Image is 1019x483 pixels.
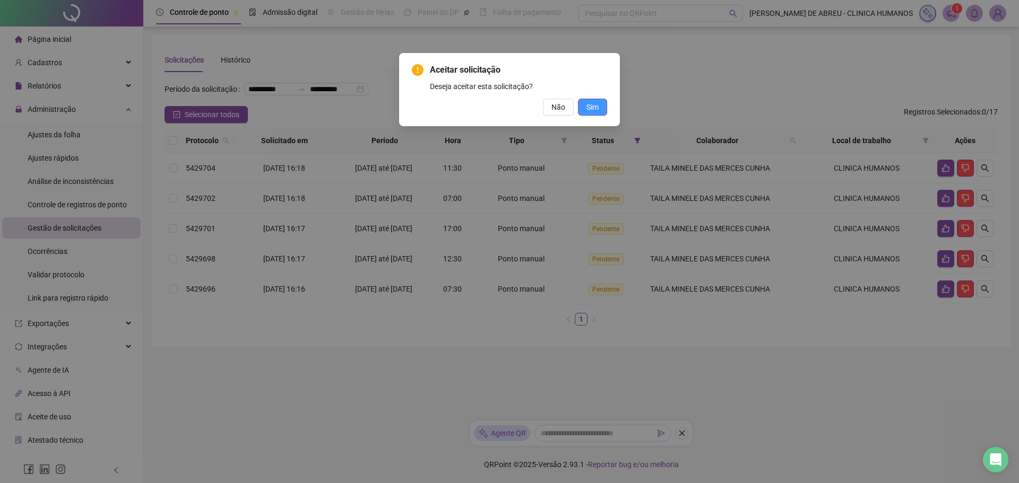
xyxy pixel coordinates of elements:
div: Deseja aceitar esta solicitação? [430,81,607,92]
div: Open Intercom Messenger [983,447,1008,472]
span: exclamation-circle [412,64,424,76]
span: Não [551,101,565,113]
button: Não [543,99,574,116]
button: Sim [578,99,607,116]
span: Aceitar solicitação [430,64,607,76]
span: Sim [586,101,599,113]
